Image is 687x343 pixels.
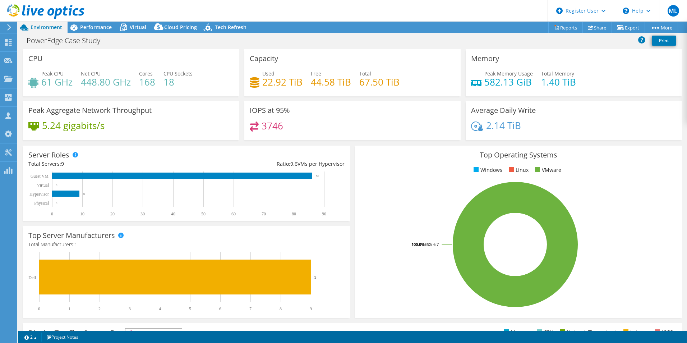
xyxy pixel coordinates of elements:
text: 70 [262,211,266,216]
h4: 168 [139,78,155,86]
span: Virtual [130,24,146,31]
span: Peak Memory Usage [484,70,533,77]
svg: \n [623,8,629,14]
div: Ratio: VMs per Hypervisor [186,160,345,168]
text: 60 [231,211,236,216]
li: Latency [622,328,649,336]
span: CPU Sockets [163,70,193,77]
a: Reports [548,22,583,33]
li: Windows [472,166,502,174]
span: Cores [139,70,153,77]
text: 90 [322,211,326,216]
text: 3 [129,306,131,311]
text: 50 [201,211,206,216]
a: More [645,22,678,33]
a: Export [612,22,645,33]
span: 1 [74,241,77,248]
li: CPU [535,328,553,336]
h3: Top Server Manufacturers [28,232,115,239]
text: 40 [171,211,175,216]
h3: Top Operating Systems [360,151,677,159]
a: Share [582,22,612,33]
h4: 448.80 GHz [81,78,131,86]
h3: Capacity [250,55,278,63]
span: Performance [80,24,112,31]
h1: PowerEdge Case Study [23,37,111,45]
span: Peak CPU [41,70,64,77]
li: VMware [533,166,561,174]
tspan: ESXi 6.7 [425,242,439,247]
h4: 3746 [262,122,283,130]
text: 1 [68,306,70,311]
li: Linux [507,166,529,174]
text: 0 [56,183,57,187]
span: Net CPU [81,70,101,77]
h3: Peak Aggregate Network Throughput [28,106,152,114]
h4: 22.92 TiB [262,78,303,86]
text: 0 [56,201,57,205]
h3: Average Daily Write [471,106,536,114]
span: IOPS [125,329,182,337]
li: Memory [502,328,530,336]
span: Free [311,70,321,77]
h4: 582.13 GiB [484,78,533,86]
h4: 18 [163,78,193,86]
h3: Memory [471,55,499,63]
span: 9.6 [290,160,298,167]
text: 80 [292,211,296,216]
text: 2 [98,306,101,311]
text: 0 [51,211,53,216]
text: 20 [110,211,115,216]
span: Used [262,70,275,77]
h4: 2.14 TiB [486,122,521,129]
text: 9 [314,275,317,279]
h3: CPU [28,55,43,63]
a: Print [652,36,676,46]
a: 2 [19,333,42,342]
text: Virtual [37,183,49,188]
h3: Server Roles [28,151,69,159]
text: 30 [140,211,145,216]
h4: 67.50 TiB [359,78,400,86]
text: Guest VM [31,174,49,179]
h3: IOPS at 95% [250,106,290,114]
text: 5 [189,306,191,311]
h4: Total Manufacturers: [28,241,345,248]
text: 4 [159,306,161,311]
h4: 5.24 gigabits/s [42,122,105,129]
text: 6 [219,306,221,311]
span: Total Memory [541,70,574,77]
text: Hypervisor [29,192,49,197]
text: 0 [38,306,40,311]
tspan: 100.0% [411,242,425,247]
span: 9 [61,160,64,167]
text: 86 [316,174,319,178]
span: Environment [31,24,62,31]
span: Total [359,70,371,77]
text: 10 [80,211,84,216]
a: Project Notes [41,333,83,342]
h4: 44.58 TiB [311,78,351,86]
span: Cloud Pricing [164,24,197,31]
text: 9 [310,306,312,311]
text: Physical [34,201,49,206]
text: 9 [83,192,85,196]
span: Tech Refresh [215,24,246,31]
text: 8 [280,306,282,311]
div: Total Servers: [28,160,186,168]
h4: 61 GHz [41,78,73,86]
span: ML [668,5,679,17]
text: Dell [28,275,36,280]
h4: 1.40 TiB [541,78,576,86]
text: 7 [249,306,252,311]
li: Network Throughput [558,328,617,336]
li: IOPS [653,328,673,336]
